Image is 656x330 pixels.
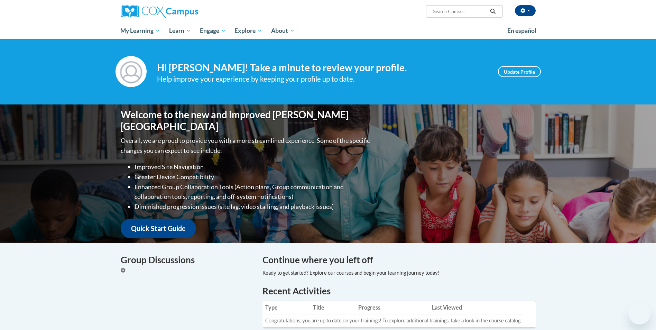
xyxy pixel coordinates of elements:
li: Enhanced Group Collaboration Tools (Action plans, Group communication and collaboration tools, re... [135,182,371,202]
h4: Group Discussions [121,253,252,267]
th: Title [310,301,355,314]
h4: Continue where you left off [262,253,536,267]
li: Improved Site Navigation [135,162,371,172]
input: Search Courses [432,7,488,16]
div: Help improve your experience by keeping your profile up to date. [157,73,488,85]
a: Learn [165,23,195,39]
span: My Learning [120,27,160,35]
a: Quick Start Guide [121,219,196,238]
a: My Learning [116,23,165,39]
a: Explore [230,23,267,39]
li: Greater Device Compatibility [135,172,371,182]
h4: Hi [PERSON_NAME]! Take a minute to review your profile. [157,62,488,74]
span: About [271,27,295,35]
button: Account Settings [515,5,536,16]
a: Cox Campus [121,5,252,18]
div: Main menu [110,23,546,39]
img: Cox Campus [121,5,198,18]
th: Type [262,301,311,314]
img: Profile Image [116,56,147,87]
a: En español [503,24,541,38]
a: About [267,23,299,39]
button: Search [488,7,498,16]
a: Update Profile [498,66,541,77]
span: Learn [169,27,191,35]
span: En español [507,27,536,34]
td: Congratulations, you are up to date on your trainings! To explore additional trainings, take a lo... [262,314,524,327]
h1: Welcome to the new and improved [PERSON_NAME][GEOGRAPHIC_DATA] [121,109,371,132]
span: Engage [200,27,226,35]
a: Engage [195,23,230,39]
th: Progress [355,301,429,314]
iframe: Button to launch messaging window [628,302,650,324]
p: Overall, we are proud to provide you with a more streamlined experience. Some of the specific cha... [121,136,371,156]
h1: Recent Activities [262,285,536,297]
li: Diminished progression issues (site lag, video stalling, and playback issues) [135,202,371,212]
span: Explore [234,27,262,35]
th: Last Viewed [429,301,524,314]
